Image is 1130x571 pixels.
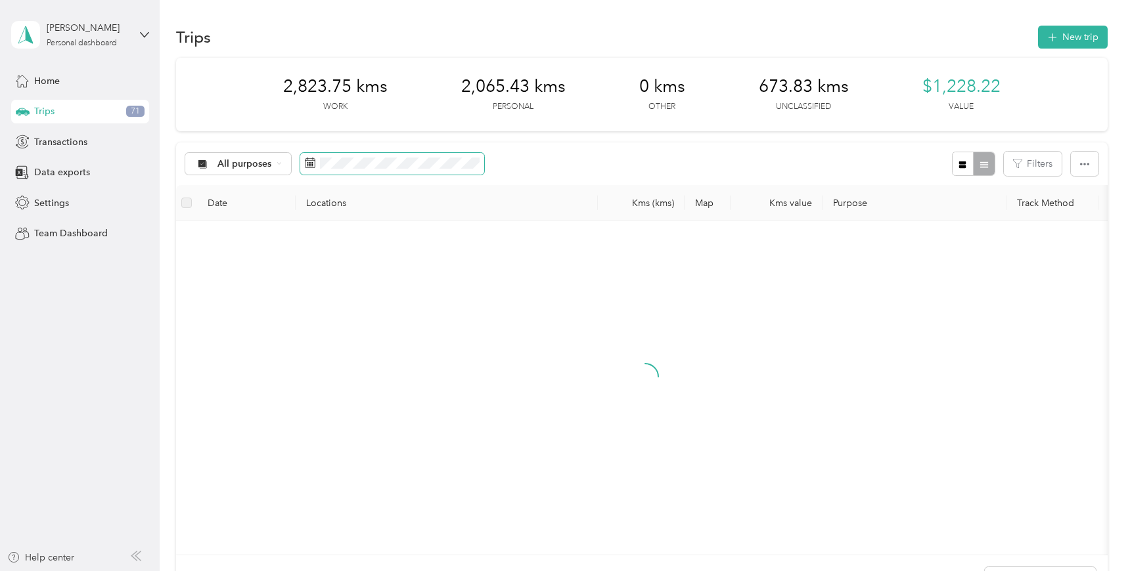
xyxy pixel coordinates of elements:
p: Other [648,101,675,113]
span: 2,065.43 kms [461,76,566,97]
div: [PERSON_NAME] [47,21,129,35]
h1: Trips [176,30,211,44]
p: Work [323,101,348,113]
th: Map [685,185,731,221]
span: All purposes [217,159,272,169]
th: Kms (kms) [598,185,685,221]
th: Date [197,185,296,221]
th: Track Method [1006,185,1098,221]
p: Unclassified [776,101,831,113]
span: 2,823.75 kms [283,76,388,97]
span: 71 [126,106,145,117]
button: Filters [1004,152,1062,176]
span: Data exports [34,165,90,179]
span: Transactions [34,135,87,149]
button: Help center [7,551,74,564]
p: Personal [493,101,533,113]
th: Purpose [823,185,1006,221]
span: Trips [34,104,55,118]
span: Team Dashboard [34,226,108,240]
div: Personal dashboard [47,39,117,47]
span: Home [34,74,60,88]
span: Settings [34,196,69,210]
p: Value [949,101,974,113]
th: Kms value [731,185,823,221]
span: 0 kms [639,76,685,97]
th: Locations [296,185,598,221]
button: New trip [1038,26,1108,49]
iframe: Everlance-gr Chat Button Frame [1056,497,1130,571]
span: 673.83 kms [759,76,849,97]
span: $1,228.22 [922,76,1001,97]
